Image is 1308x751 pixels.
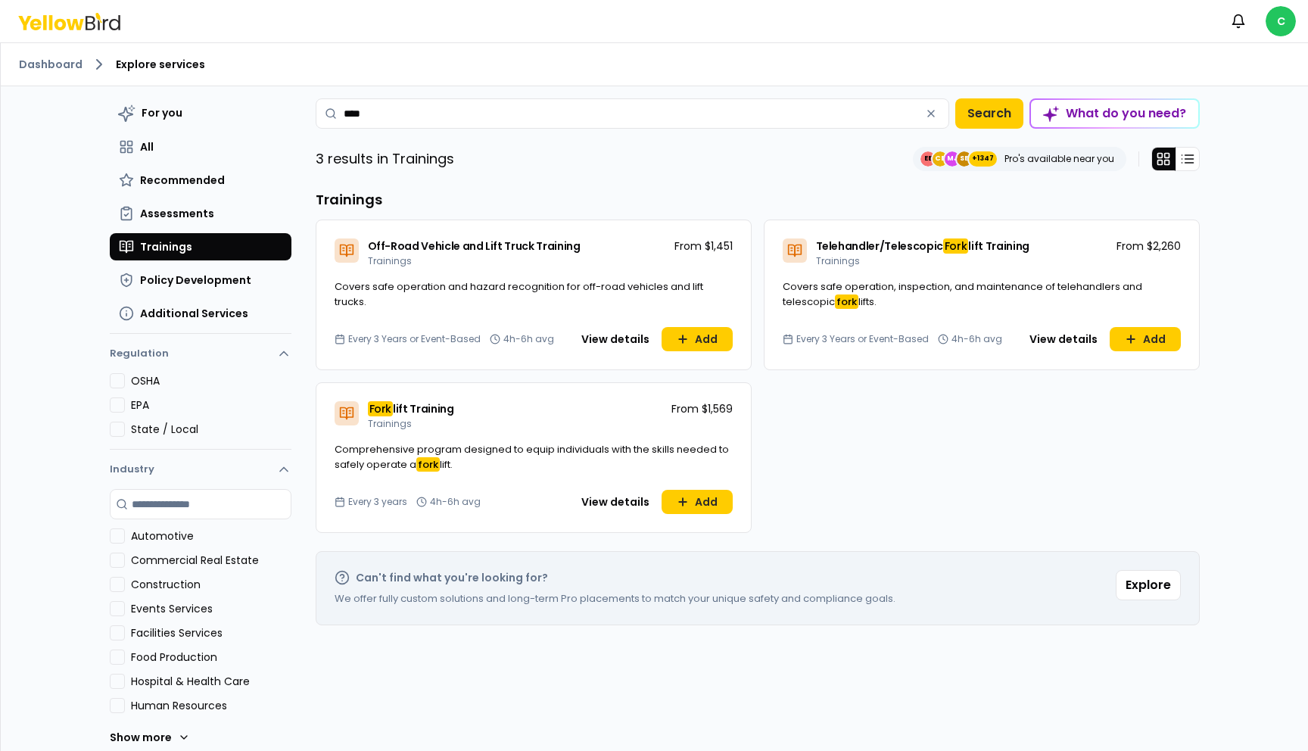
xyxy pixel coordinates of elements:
button: Explore [1116,570,1181,600]
button: For you [110,98,291,127]
p: We offer fully custom solutions and long-term Pro placements to match your unique safety and comp... [335,591,895,606]
p: 3 results in Trainings [316,148,454,170]
span: Telehandler/Telescopic [816,238,943,254]
p: From $2,260 [1116,238,1181,254]
button: View details [572,327,659,351]
button: Regulation [110,340,291,373]
span: 4h-6h avg [503,333,554,345]
h2: Can't find what you're looking for? [356,570,548,585]
div: Regulation [110,373,291,449]
span: CE [933,151,948,167]
mark: Fork [943,238,969,254]
span: Covers safe operation, inspection, and maintenance of telehandlers and telescopic [783,279,1142,309]
span: Trainings [816,254,860,267]
span: All [140,139,154,154]
span: SE [957,151,972,167]
span: Assessments [140,206,214,221]
label: Hospital & Health Care [131,674,291,689]
span: Trainings [140,239,192,254]
nav: breadcrumb [19,55,1290,73]
span: Recommended [140,173,225,188]
button: Add [662,327,733,351]
button: Add [662,490,733,514]
button: All [110,133,291,160]
span: Off-Road Vehicle and Lift Truck Training [368,238,581,254]
span: lift. [440,457,453,472]
span: 4h-6h avg [430,496,481,508]
span: EE [920,151,936,167]
label: Construction [131,577,291,592]
label: Food Production [131,650,291,665]
label: OSHA [131,373,291,388]
span: Comprehensive program designed to equip individuals with the skills needed to safely operate a [335,442,729,472]
button: Additional Services [110,300,291,327]
span: Every 3 Years or Event-Based [796,333,929,345]
span: Every 3 years [348,496,407,508]
button: Assessments [110,200,291,227]
button: Add [1110,327,1181,351]
button: Policy Development [110,266,291,294]
label: Automotive [131,528,291,544]
span: Additional Services [140,306,248,321]
span: Trainings [368,417,412,430]
button: View details [1020,327,1107,351]
mark: Fork [368,401,394,416]
h3: Trainings [316,189,1200,210]
span: Policy Development [140,273,251,288]
button: What do you need? [1029,98,1200,129]
label: EPA [131,397,291,413]
span: Covers safe operation and hazard recognition for off-road vehicles and lift trucks. [335,279,703,309]
span: Trainings [368,254,412,267]
button: View details [572,490,659,514]
button: Trainings [110,233,291,260]
span: Every 3 Years or Event-Based [348,333,481,345]
button: Search [955,98,1023,129]
span: lift Training [393,401,453,416]
span: For you [142,105,182,120]
label: Facilities Services [131,625,291,640]
p: From $1,451 [674,238,733,254]
mark: fork [835,294,858,309]
span: Explore services [116,57,205,72]
span: MJ [945,151,960,167]
button: Recommended [110,167,291,194]
label: Events Services [131,601,291,616]
label: Commercial Real Estate [131,553,291,568]
mark: fork [416,457,440,472]
a: Dashboard [19,57,83,72]
span: +1347 [972,151,994,167]
button: Industry [110,450,291,489]
div: What do you need? [1031,100,1198,127]
p: Pro's available near you [1004,153,1114,165]
span: 4h-6h avg [951,333,1002,345]
span: lift Training [968,238,1029,254]
span: lifts. [858,294,877,309]
label: Human Resources [131,698,291,713]
label: State / Local [131,422,291,437]
span: C [1266,6,1296,36]
p: From $1,569 [671,401,733,416]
